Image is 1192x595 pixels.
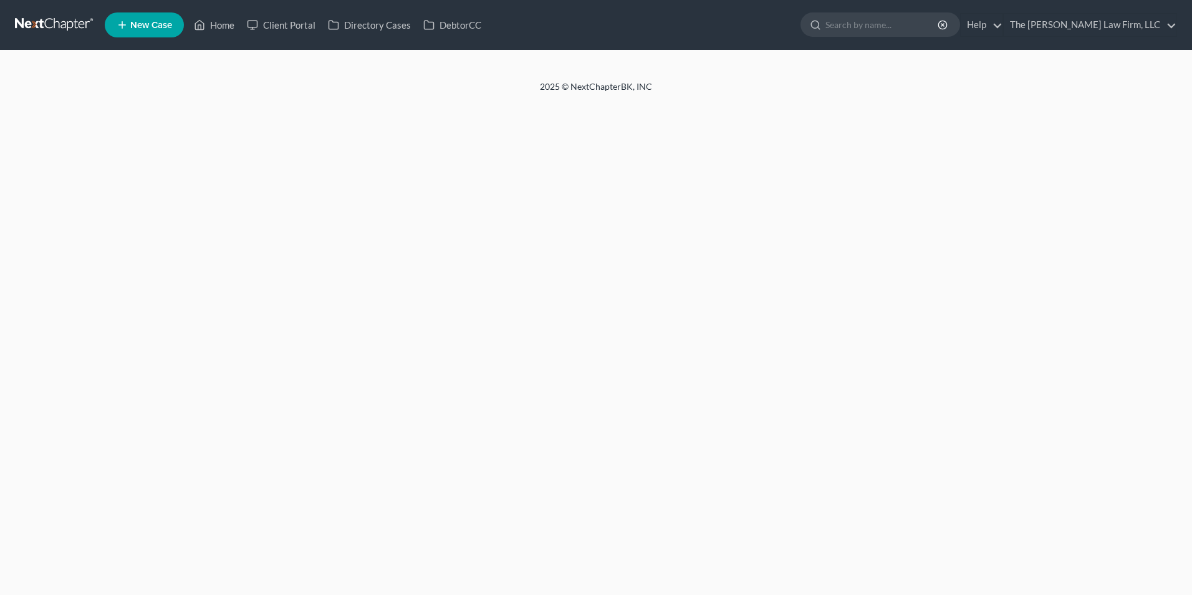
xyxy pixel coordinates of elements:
a: Client Portal [241,14,322,36]
div: 2025 © NextChapterBK, INC [241,80,951,103]
a: Home [188,14,241,36]
a: The [PERSON_NAME] Law Firm, LLC [1004,14,1176,36]
span: New Case [130,21,172,30]
a: DebtorCC [417,14,488,36]
a: Directory Cases [322,14,417,36]
a: Help [961,14,1002,36]
input: Search by name... [825,13,940,36]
